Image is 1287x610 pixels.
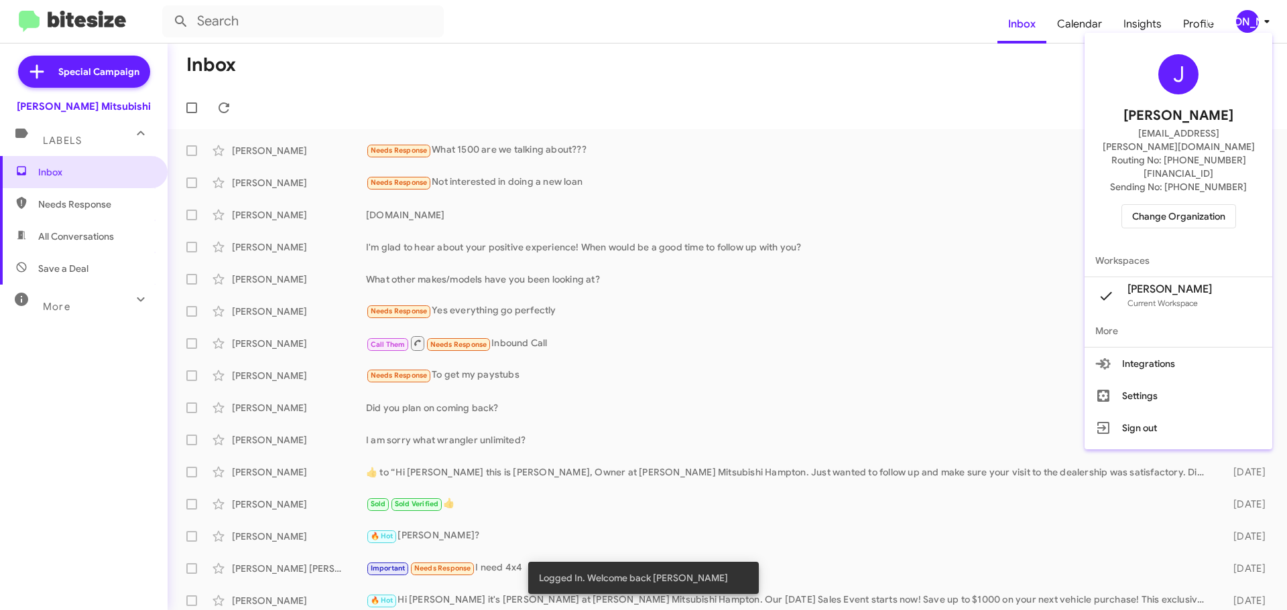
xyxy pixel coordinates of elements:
[1085,244,1272,277] span: Workspaces
[1101,153,1256,180] span: Routing No: [PHONE_NUMBER][FINANCIAL_ID]
[1123,105,1233,127] span: [PERSON_NAME]
[1132,205,1225,228] span: Change Organization
[1101,127,1256,153] span: [EMAIL_ADDRESS][PERSON_NAME][DOMAIN_NAME]
[1121,204,1236,228] button: Change Organization
[1085,412,1272,444] button: Sign out
[1085,380,1272,412] button: Settings
[1127,283,1212,296] span: [PERSON_NAME]
[1085,315,1272,347] span: More
[1085,348,1272,380] button: Integrations
[1110,180,1247,194] span: Sending No: [PHONE_NUMBER]
[1127,298,1198,308] span: Current Workspace
[1158,54,1199,94] div: J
